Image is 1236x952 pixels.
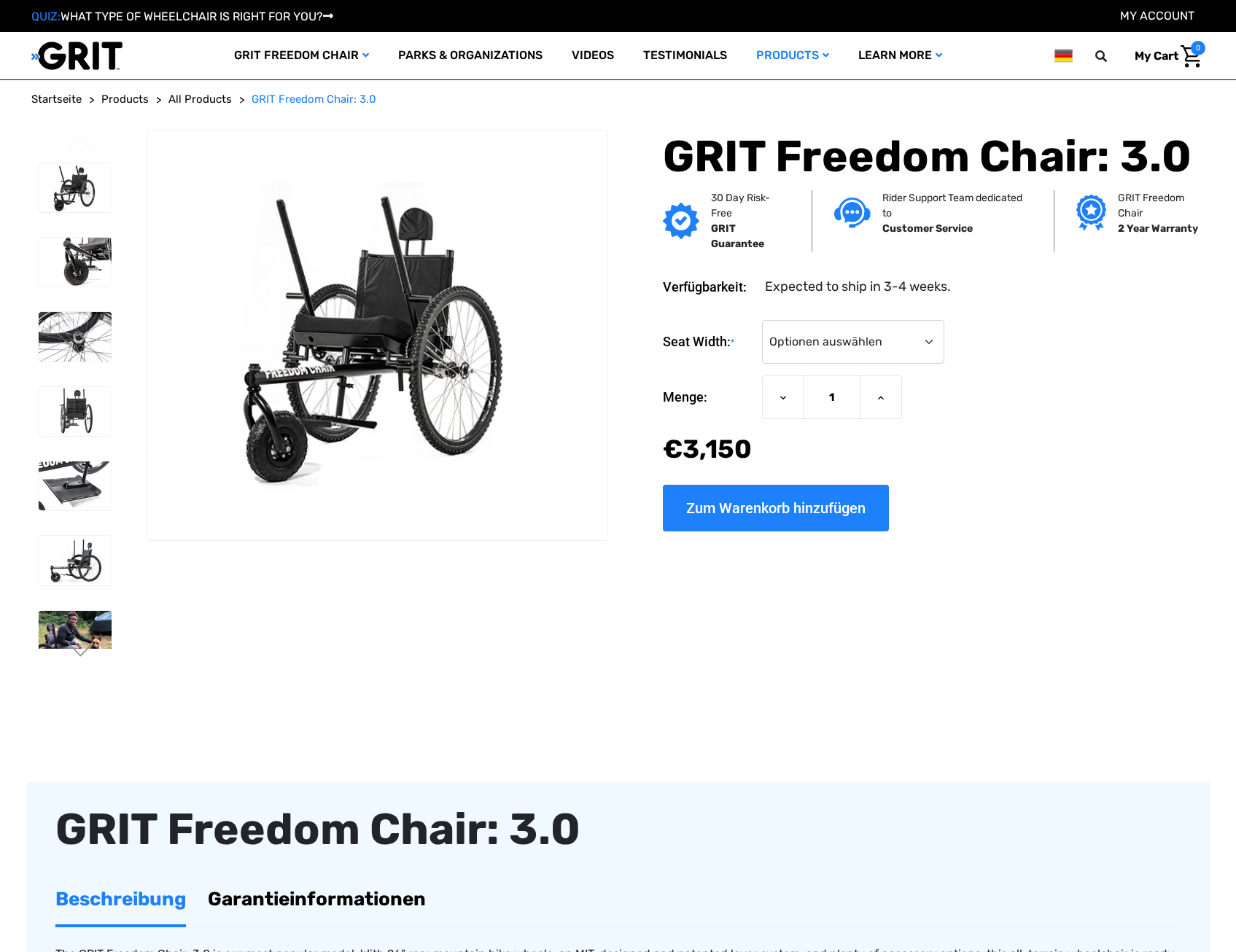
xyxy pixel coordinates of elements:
[66,137,96,155] button: Gehen Sie zu Folie 3 von 3.
[882,190,1032,221] p: Rider Support Team dedicated to
[101,91,149,108] a: Products
[1076,195,1106,231] img: Grit freedom
[1054,47,1072,65] img: de.png
[663,130,1205,183] h1: GRIT Freedom Chair: 3.0
[39,536,112,585] img: GRIT Freedom Chair: 3.0
[55,797,1181,862] div: GRIT Freedom Chair: 3.0
[711,222,764,250] strong: GRIT Guarantee
[1118,190,1210,221] p: GRIT Freedom Chair
[208,874,426,924] a: Garantieinformationen
[663,277,755,297] dt: Verfügbarkeit:
[31,41,123,71] img: GRIT All-Terrain Wheelchair and Mobility Equipment
[252,93,376,106] span: GRIT Freedom Chair: 3.0
[39,461,112,510] img: GRIT Freedom Chair: 3.0
[663,203,699,239] img: GRIT Guarantee
[31,91,82,108] a: Startseite
[31,9,333,23] a: QUIZ:WHAT TYPE OF WHEELCHAIR IS RIGHT FOR YOU?
[1191,41,1205,55] span: 0
[101,93,149,106] span: Products
[711,190,790,221] p: 30 Day Risk-Free
[39,238,112,286] img: GRIT Freedom Chair: 3.0
[39,387,112,436] img: GRIT Freedom Chair: 3.0
[147,182,607,489] img: GRIT Freedom Chair: 3.0
[384,32,557,79] a: Parks & Organizations
[663,434,752,464] span: €‌3,150
[1120,9,1194,23] a: Konto
[742,32,844,79] a: Products
[168,91,232,108] a: All Products
[1124,41,1205,71] a: Warenkorb mit 0 Artikeln
[55,874,186,924] a: Beschreibung
[31,91,1205,108] nav: Breadcrumb
[1135,49,1178,63] span: My Cart
[557,32,629,79] a: Videos
[66,642,96,660] button: Gehen Sie zu Folie 2 von 3.
[663,320,755,364] label: Seat Width:
[31,9,61,23] span: QUIZ:
[844,32,957,79] a: Learn More
[168,93,232,106] span: All Products
[1102,41,1124,71] input: Search
[39,163,112,212] img: GRIT Freedom Chair: 3.0
[1181,45,1202,68] img: Cart
[31,93,82,106] span: Startseite
[219,32,384,79] a: GRIT Freedom Chair
[663,375,755,419] label: Menge:
[629,32,742,79] a: Testimonials
[663,485,889,531] input: Zum Warenkorb hinzufügen
[1118,222,1198,235] strong: 2 Year Warranty
[39,611,112,666] img: GRIT Freedom Chair: 3.0
[834,198,871,227] img: Customer service
[765,277,951,297] dd: Expected to ship in 3-4 weeks.
[882,222,973,235] strong: Customer Service
[39,312,112,361] img: GRIT Freedom Chair: 3.0
[252,91,376,108] a: GRIT Freedom Chair: 3.0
